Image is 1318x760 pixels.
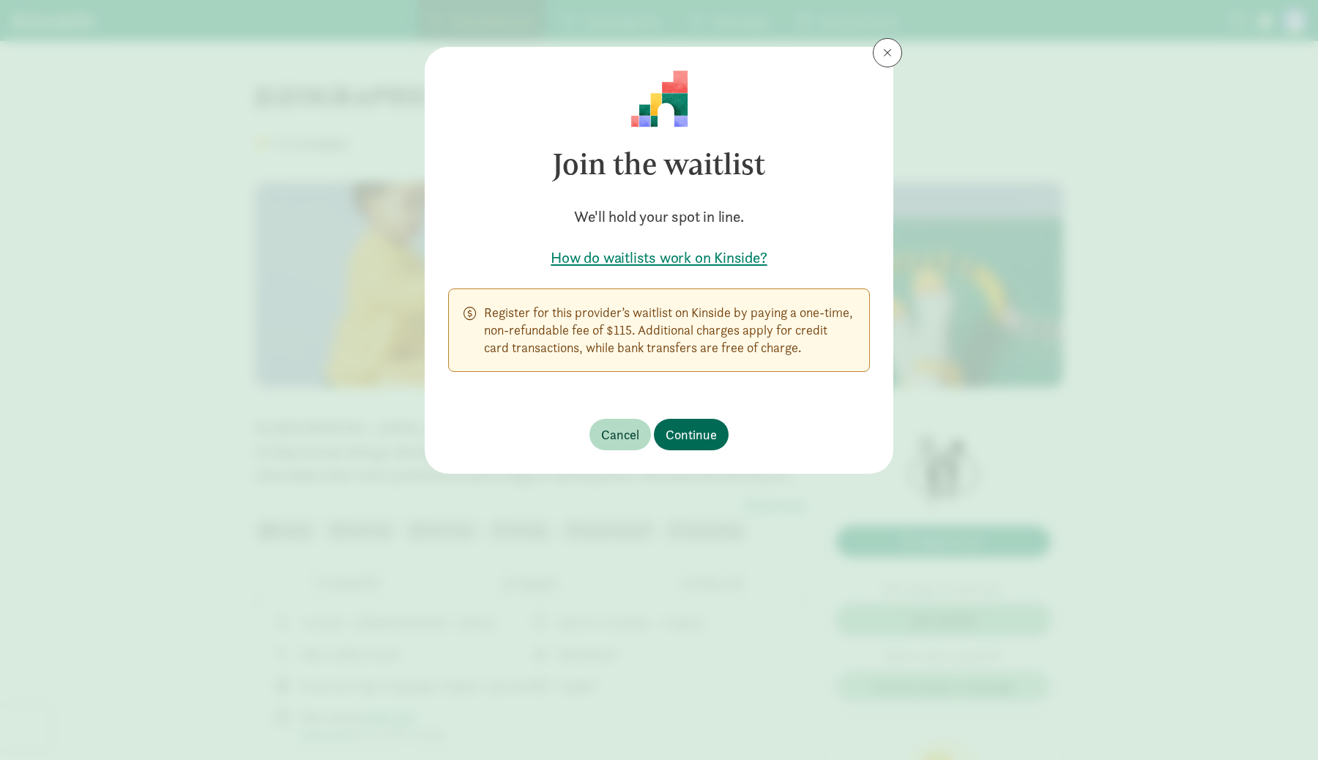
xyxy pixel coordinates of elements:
p: Register for this provider’s waitlist on Kinside by paying a one-time, non-refundable fee of $115... [484,304,855,357]
button: Continue [654,419,729,450]
span: Cancel [601,425,639,444]
h3: Join the waitlist [448,127,870,201]
button: Cancel [589,419,651,450]
span: Continue [666,425,717,444]
h5: We'll hold your spot in line. [448,206,870,227]
a: How do waitlists work on Kinside? [448,247,870,268]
